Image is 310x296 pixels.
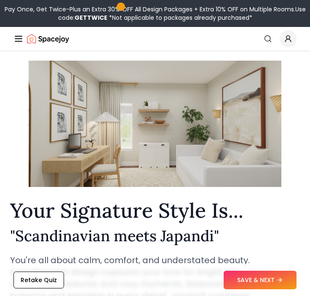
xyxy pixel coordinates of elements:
[13,27,297,51] nav: Global
[3,5,307,22] div: Pay Once, Get Twice-Plus an Extra 30% OFF All Design Packages + Extra 10% OFF on Multiple Rooms.
[58,5,306,22] span: Use code:
[13,272,64,288] button: Retake Quiz
[75,13,107,22] b: GETTWICE
[224,271,297,289] button: SAVE & NEXT
[10,227,300,244] h2: " Scandinavian meets Japandi "
[27,30,69,47] img: Spacejoy Logo
[29,40,281,208] img: Scandinavian meets Japandi Style Example
[107,13,252,22] span: *Not applicable to packages already purchased*
[10,200,300,221] h1: Your Signature Style Is...
[27,30,69,47] a: Spacejoy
